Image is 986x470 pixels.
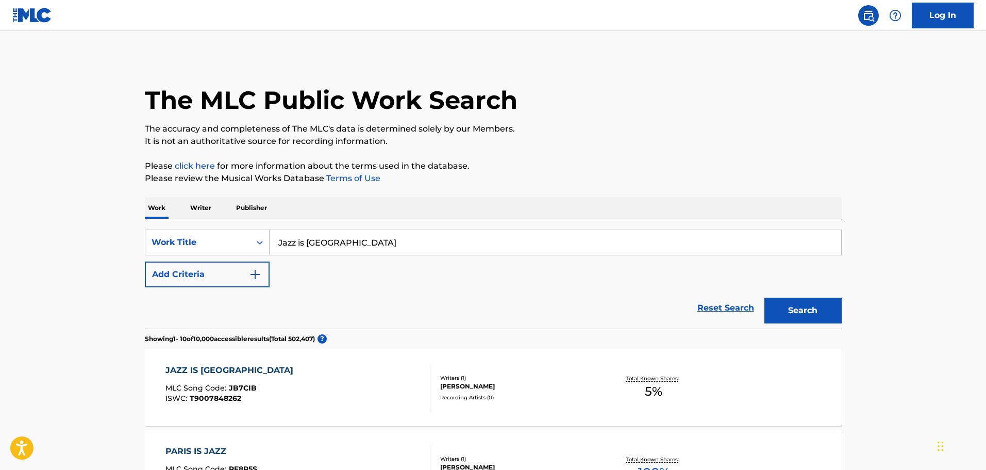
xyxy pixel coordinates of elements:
[317,334,327,344] span: ?
[145,123,842,135] p: The accuracy and completeness of The MLC's data is determined solely by our Members.
[145,135,842,148] p: It is not an authoritative source for recording information.
[145,160,842,172] p: Please for more information about the terms used in the database.
[938,431,944,462] div: Drag
[692,297,759,319] a: Reset Search
[934,420,986,470] iframe: Chat Widget
[190,394,241,403] span: T9007848262
[885,5,906,26] div: Help
[187,197,214,219] p: Writer
[145,334,315,344] p: Showing 1 - 10 of 10,000 accessible results (Total 502,407 )
[233,197,270,219] p: Publisher
[12,8,52,23] img: MLC Logo
[145,197,169,219] p: Work
[645,382,662,401] span: 5 %
[145,262,270,287] button: Add Criteria
[440,394,596,401] div: Recording Artists ( 0 )
[912,3,974,28] a: Log In
[145,172,842,185] p: Please review the Musical Works Database
[858,5,879,26] a: Public Search
[152,236,244,249] div: Work Title
[324,173,380,183] a: Terms of Use
[165,445,257,458] div: PARIS IS JAZZ
[229,383,257,393] span: JB7CIB
[440,382,596,391] div: [PERSON_NAME]
[145,85,517,116] h1: The MLC Public Work Search
[440,455,596,463] div: Writers ( 1 )
[175,161,215,171] a: click here
[764,298,842,323] button: Search
[249,268,261,281] img: 9d2ae6d4665cec9f34b9.svg
[440,374,596,382] div: Writers ( 1 )
[165,383,229,393] span: MLC Song Code :
[889,9,901,22] img: help
[862,9,875,22] img: search
[145,349,842,426] a: JAZZ IS [GEOGRAPHIC_DATA]MLC Song Code:JB7CIBISWC:T9007848262Writers (1)[PERSON_NAME]Recording Ar...
[165,364,298,377] div: JAZZ IS [GEOGRAPHIC_DATA]
[165,394,190,403] span: ISWC :
[626,456,681,463] p: Total Known Shares:
[626,375,681,382] p: Total Known Shares:
[145,230,842,329] form: Search Form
